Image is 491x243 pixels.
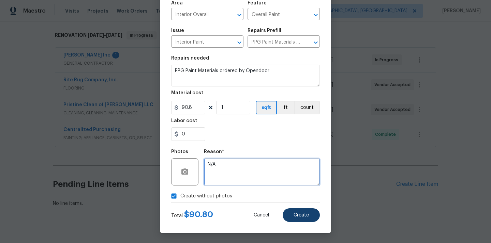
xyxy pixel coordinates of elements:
[171,1,183,5] h5: Area
[171,211,213,219] div: Total
[171,65,320,86] textarea: PPG Paint Materials ordered by Opendoor
[235,38,244,47] button: Open
[180,193,232,200] span: Create without photos
[171,91,203,95] h5: Material cost
[311,38,321,47] button: Open
[294,213,309,218] span: Create
[277,101,294,114] button: ft
[243,208,280,222] button: Cancel
[235,10,244,20] button: Open
[256,101,277,114] button: sqft
[184,210,213,218] span: $ 90.80
[171,28,184,33] h5: Issue
[248,28,281,33] h5: Repairs Prefill
[248,1,267,5] h5: Feature
[171,149,188,154] h5: Photos
[294,101,320,114] button: count
[204,158,320,185] textarea: N/A
[283,208,320,222] button: Create
[311,10,321,20] button: Open
[171,56,209,61] h5: Repairs needed
[254,213,269,218] span: Cancel
[204,149,224,154] h5: Reason*
[171,118,197,123] h5: Labor cost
